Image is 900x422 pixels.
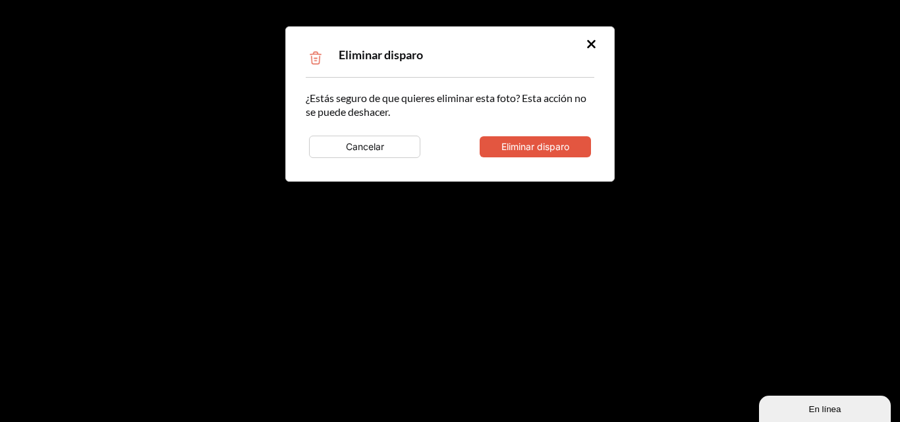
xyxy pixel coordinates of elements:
iframe: widget de chat [759,393,893,422]
button: Cancelar [309,136,420,158]
img: Icono de la papelera [306,48,325,68]
font: Eliminar disparo [339,47,423,62]
font: Eliminar disparo [501,141,569,152]
font: Cancelar [346,141,384,152]
font: ¿Estás seguro de que quieres eliminar esta foto? Esta acción no se puede deshacer. [306,92,586,118]
button: Eliminar disparo [480,136,591,157]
